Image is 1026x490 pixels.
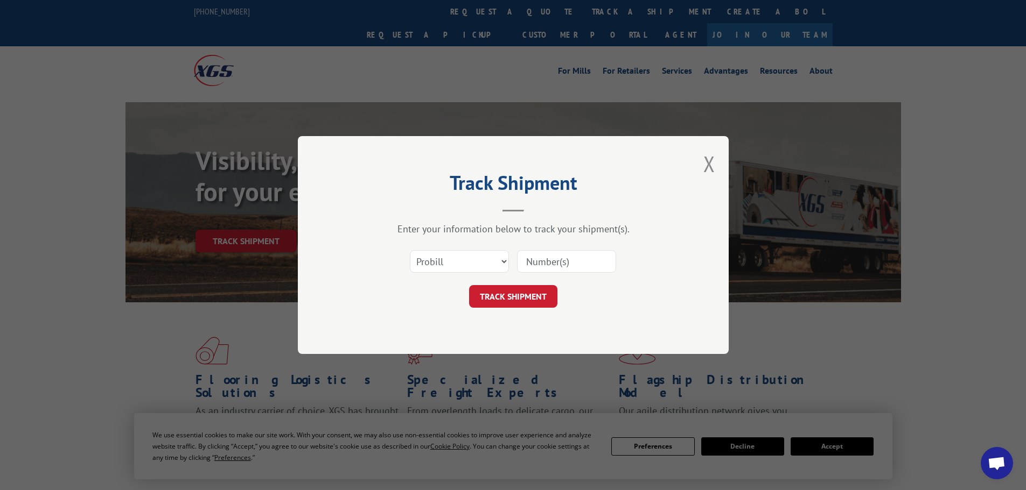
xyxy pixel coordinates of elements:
button: Close modal [703,150,715,178]
div: Open chat [981,447,1013,479]
button: TRACK SHIPMENT [469,285,557,308]
h2: Track Shipment [352,175,675,196]
div: Enter your information below to track your shipment(s). [352,223,675,235]
input: Number(s) [517,250,616,273]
